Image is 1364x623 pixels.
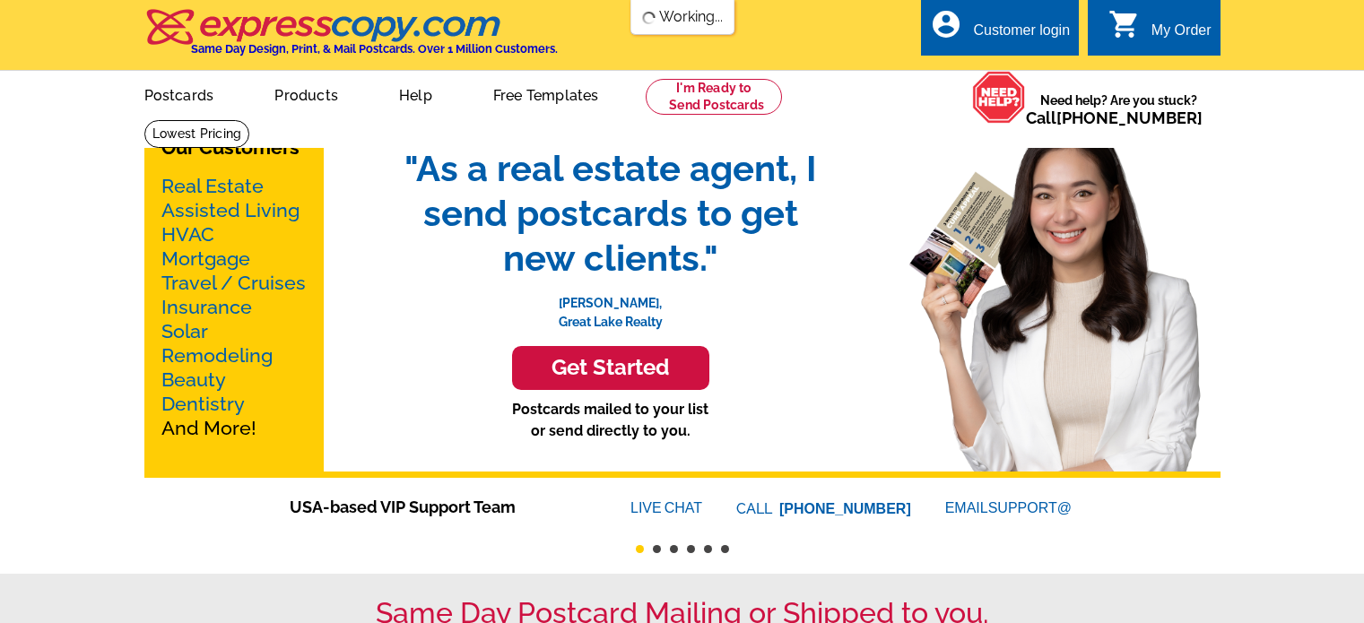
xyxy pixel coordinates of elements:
a: Products [246,73,367,115]
p: [PERSON_NAME], Great Lake Realty [387,281,835,332]
i: shopping_cart [1108,8,1141,40]
a: Mortgage [161,247,250,270]
a: Remodeling [161,344,273,367]
img: help [972,71,1026,124]
a: Same Day Design, Print, & Mail Postcards. Over 1 Million Customers. [144,22,558,56]
a: LIVECHAT [630,500,702,515]
a: Insurance [161,296,252,318]
span: Need help? Are you stuck? [1026,91,1212,127]
a: Dentistry [161,393,245,415]
a: [PHONE_NUMBER] [1056,108,1203,127]
a: Travel / Cruises [161,272,306,294]
span: Call [1026,108,1203,127]
a: HVAC [161,223,214,246]
div: Customer login [973,22,1070,48]
a: EMAILSUPPORT@ [945,500,1074,515]
button: 1 of 6 [636,545,644,553]
a: Postcards [116,73,243,115]
a: account_circle Customer login [930,20,1070,42]
p: And More! [161,174,307,440]
img: loading... [641,11,656,25]
a: Solar [161,320,208,342]
h3: Get Started [534,355,687,381]
span: "As a real estate agent, I send postcards to get new clients." [387,146,835,281]
button: 3 of 6 [670,545,678,553]
button: 5 of 6 [704,545,712,553]
font: LIVE [630,498,665,519]
span: USA-based VIP Support Team [290,495,577,519]
a: Help [370,73,461,115]
a: Assisted Living [161,199,300,221]
p: Postcards mailed to your list or send directly to you. [387,399,835,442]
a: shopping_cart My Order [1108,20,1212,42]
div: My Order [1151,22,1212,48]
button: 2 of 6 [653,545,661,553]
a: Beauty [161,368,226,391]
font: SUPPORT@ [988,498,1074,519]
a: [PHONE_NUMBER] [779,501,911,516]
button: 6 of 6 [721,545,729,553]
i: account_circle [930,8,962,40]
a: Free Templates [465,73,628,115]
font: CALL [736,498,775,520]
a: Get Started [387,346,835,390]
a: Real Estate [161,175,264,197]
h4: Same Day Design, Print, & Mail Postcards. Over 1 Million Customers. [191,42,558,56]
button: 4 of 6 [687,545,695,553]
